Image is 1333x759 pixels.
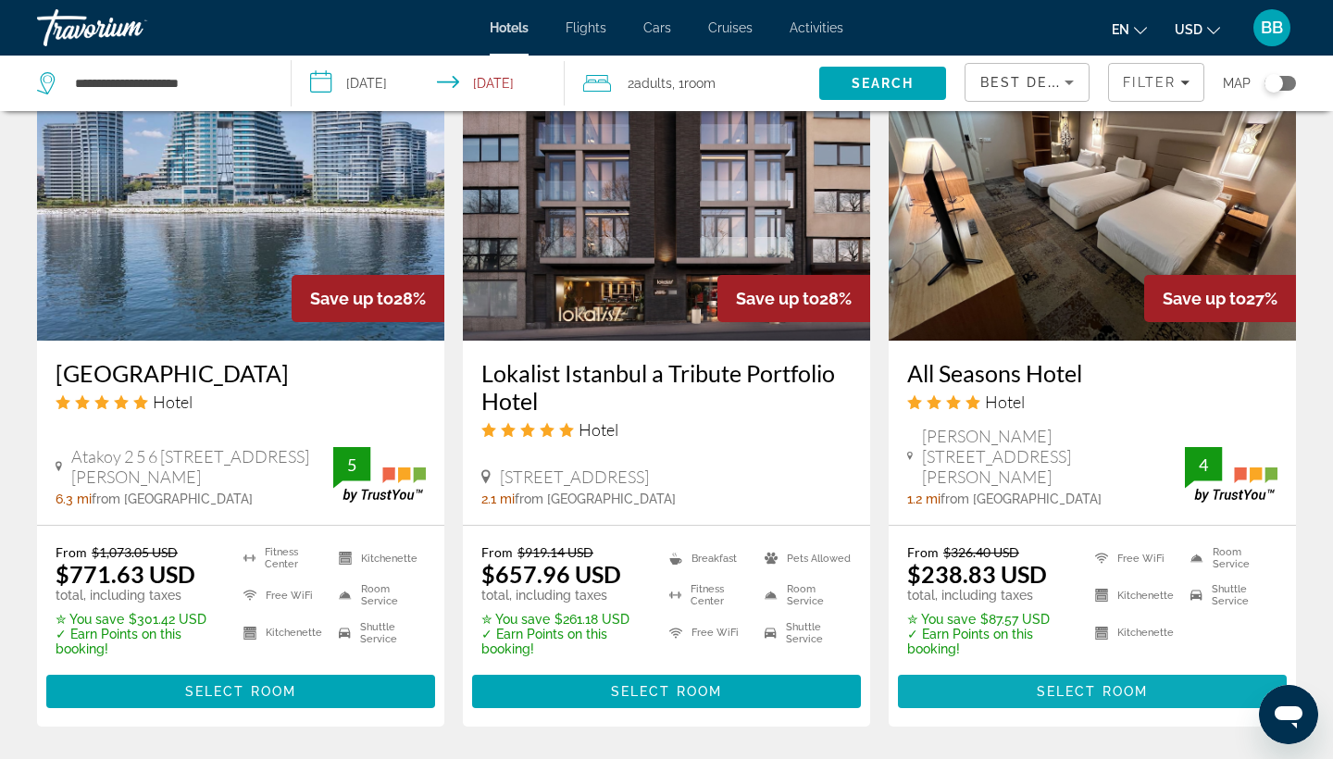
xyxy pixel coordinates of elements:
[481,627,646,656] p: ✓ Earn Points on this booking!
[330,544,426,572] li: Kitchenette
[565,56,819,111] button: Travelers: 2 adults, 0 children
[1175,16,1220,43] button: Change currency
[1248,8,1296,47] button: User Menu
[463,44,870,341] img: Lokalist Istanbul a Tribute Portfolio Hotel
[481,612,550,627] span: ✮ You save
[185,684,296,699] span: Select Room
[579,419,618,440] span: Hotel
[472,675,861,708] button: Select Room
[153,392,193,412] span: Hotel
[889,44,1296,341] a: All Seasons Hotel
[755,581,852,609] li: Room Service
[234,544,330,572] li: Fitness Center
[292,56,565,111] button: Select check in and out date
[1144,275,1296,322] div: 27%
[481,359,852,415] a: Lokalist Istanbul a Tribute Portfolio Hotel
[717,275,870,322] div: 28%
[500,467,649,487] span: [STREET_ADDRESS]
[566,20,606,35] a: Flights
[755,544,852,572] li: Pets Allowed
[234,581,330,609] li: Free WiFi
[481,612,646,627] p: $261.18 USD
[490,20,529,35] a: Hotels
[37,44,444,341] img: JW Marriott Hotel Istanbul Marmara Sea
[37,4,222,52] a: Travorium
[1112,16,1147,43] button: Change language
[56,491,92,506] span: 6.3 mi
[330,619,426,647] li: Shuttle Service
[755,619,852,647] li: Shuttle Service
[634,76,672,91] span: Adults
[852,76,915,91] span: Search
[56,612,124,627] span: ✮ You save
[643,20,671,35] a: Cars
[907,627,1072,656] p: ✓ Earn Points on this booking!
[898,675,1287,708] button: Select Room
[1185,447,1277,502] img: TrustYou guest rating badge
[56,627,220,656] p: ✓ Earn Points on this booking!
[907,612,976,627] span: ✮ You save
[1037,684,1148,699] span: Select Room
[481,560,621,588] ins: $657.96 USD
[1086,581,1182,609] li: Kitchenette
[517,544,593,560] del: $919.14 USD
[310,289,393,308] span: Save up to
[907,491,941,506] span: 1.2 mi
[472,678,861,699] a: Select Room
[684,76,716,91] span: Room
[660,581,756,609] li: Fitness Center
[985,392,1025,412] span: Hotel
[941,491,1102,506] span: from [GEOGRAPHIC_DATA]
[330,581,426,609] li: Room Service
[1175,22,1202,37] span: USD
[1163,289,1246,308] span: Save up to
[1223,70,1251,96] span: Map
[46,675,435,708] button: Select Room
[672,70,716,96] span: , 1
[980,75,1077,90] span: Best Deals
[907,392,1277,412] div: 4 star Hotel
[481,491,515,506] span: 2.1 mi
[56,392,426,412] div: 5 star Hotel
[234,619,330,647] li: Kitchenette
[943,544,1019,560] del: $326.40 USD
[611,684,722,699] span: Select Room
[819,67,946,100] button: Search
[628,70,672,96] span: 2
[907,612,1072,627] p: $87.57 USD
[56,560,195,588] ins: $771.63 USD
[56,588,220,603] p: total, including taxes
[292,275,444,322] div: 28%
[907,588,1072,603] p: total, including taxes
[56,359,426,387] a: [GEOGRAPHIC_DATA]
[481,544,513,560] span: From
[1251,75,1296,92] button: Toggle map
[1259,685,1318,744] iframe: Кнопка запуска окна обмена сообщениями
[56,612,220,627] p: $301.42 USD
[1185,454,1222,476] div: 4
[1181,544,1277,572] li: Room Service
[333,447,426,502] img: TrustYou guest rating badge
[922,426,1185,487] span: [PERSON_NAME][STREET_ADDRESS][PERSON_NAME]
[907,359,1277,387] a: All Seasons Hotel
[481,588,646,603] p: total, including taxes
[736,289,819,308] span: Save up to
[92,544,178,560] del: $1,073.05 USD
[790,20,843,35] a: Activities
[907,544,939,560] span: From
[73,69,263,97] input: Search hotel destination
[1108,63,1204,102] button: Filters
[1261,19,1283,37] span: BB
[515,491,676,506] span: from [GEOGRAPHIC_DATA]
[1181,581,1277,609] li: Shuttle Service
[46,678,435,699] a: Select Room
